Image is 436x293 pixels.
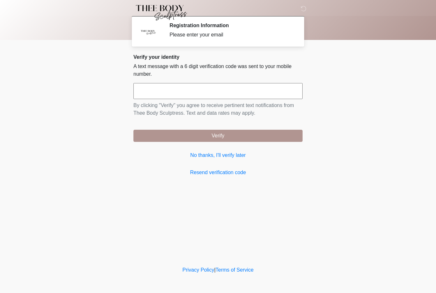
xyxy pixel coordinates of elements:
[127,5,192,21] img: Thee Body Sculptress Logo
[183,267,214,273] a: Privacy Policy
[133,169,303,176] a: Resend verification code
[133,54,303,60] h2: Verify your identity
[133,151,303,159] a: No thanks, I'll verify later
[169,31,293,39] div: Please enter your email
[133,130,303,142] button: Verify
[133,102,303,117] p: By clicking "Verify" you agree to receive pertinent text notifications from Thee Body Sculptress....
[138,22,157,42] img: Agent Avatar
[215,267,253,273] a: Terms of Service
[214,267,215,273] a: |
[133,63,303,78] p: A text message with a 6 digit verification code was sent to your mobile number.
